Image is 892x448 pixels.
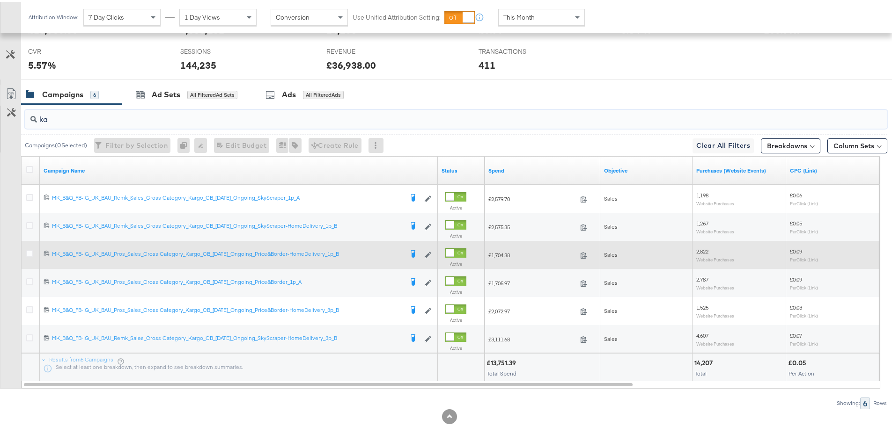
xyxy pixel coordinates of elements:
[479,45,549,54] span: TRANSACTIONS
[52,304,403,312] div: MK_B&Q_FB-IG_UK_BAU_Pros_Sales_Cross Category_Kargo_CB_[DATE]_Ongoing_Price&Border-HomeDelivery_3p_B
[37,105,808,123] input: Search Campaigns by Name, ID or Objective
[790,218,802,225] span: £0.05
[445,287,466,293] label: Active
[445,315,466,321] label: Active
[790,199,818,204] sub: Per Click (Link)
[696,330,708,337] span: 4,607
[604,305,618,312] span: Sales
[789,368,814,375] span: Per Action
[790,330,802,337] span: £0.07
[788,357,809,366] div: £0.05
[303,89,344,97] div: All Filtered Ads
[445,203,466,209] label: Active
[487,357,519,366] div: £13,751.39
[790,339,818,345] sub: Per Click (Link)
[503,11,535,20] span: This Month
[790,246,802,253] span: £0.09
[790,255,818,260] sub: Per Click (Link)
[52,332,403,340] div: MK_B&Q_FB-IG_UK_BAU_Remk_Sales_Cross Category_Kargo_CB_[DATE]_Ongoing_SkyScraper-HomeDelivery_3p_B
[604,221,618,228] span: Sales
[52,332,403,342] a: MK_B&Q_FB-IG_UK_BAU_Remk_Sales_Cross Category_Kargo_CB_[DATE]_Ongoing_SkyScraper-HomeDelivery_3p_B
[790,227,818,232] sub: Per Click (Link)
[488,306,576,313] span: £2,072.97
[28,45,98,54] span: CVR
[604,193,618,200] span: Sales
[445,343,466,349] label: Active
[488,278,576,285] span: £1,705.97
[487,368,516,375] span: Total Spend
[761,137,820,152] button: Breakdowns
[180,45,251,54] span: SESSIONS
[696,339,734,345] sub: Website Purchases
[488,334,576,341] span: £3,111.68
[479,57,495,70] div: 411
[28,57,56,70] div: 5.57%
[604,333,618,340] span: Sales
[52,304,403,314] a: MK_B&Q_FB-IG_UK_BAU_Pros_Sales_Cross Category_Kargo_CB_[DATE]_Ongoing_Price&Border-HomeDelivery_3p_B
[326,57,376,70] div: £36,938.00
[52,276,403,286] a: MK_B&Q_FB-IG_UK_BAU_Pros_Sales_Cross Category_Kargo_CB_[DATE]_Ongoing_Price&Border_1p_A
[790,283,818,289] sub: Per Click (Link)
[52,248,403,256] div: MK_B&Q_FB-IG_UK_BAU_Pros_Sales_Cross Category_Kargo_CB_[DATE]_Ongoing_Price&Border-HomeDelivery_1p_B
[42,87,83,98] div: Campaigns
[177,136,194,151] div: 0
[326,45,397,54] span: REVENUE
[52,220,403,228] div: MK_B&Q_FB-IG_UK_BAU_Remk_Sales_Cross Category_Kargo_CB_[DATE]_Ongoing_SkyScraper-HomeDelivery_1p_B
[790,274,802,281] span: £0.09
[52,192,403,202] a: MK_B&Q_FB-IG_UK_BAU_Remk_Sales_Cross Category_Kargo_CB_[DATE]_Ongoing_SkyScraper_1p_A
[488,194,576,201] span: £2,579.70
[696,190,708,197] span: 1,198
[696,246,708,253] span: 2,822
[442,165,481,173] a: Shows the current state of your Ad Campaign.
[52,248,403,258] a: MK_B&Q_FB-IG_UK_BAU_Pros_Sales_Cross Category_Kargo_CB_[DATE]_Ongoing_Price&Border-HomeDelivery_1p_B
[445,231,466,237] label: Active
[696,138,750,150] span: Clear All Filters
[836,398,860,405] div: Showing:
[28,12,79,19] div: Attribution Window:
[694,357,715,366] div: 14,207
[25,139,87,148] div: Campaigns ( 0 Selected)
[52,192,403,200] div: MK_B&Q_FB-IG_UK_BAU_Remk_Sales_Cross Category_Kargo_CB_[DATE]_Ongoing_SkyScraper_1p_A
[790,311,818,317] sub: Per Click (Link)
[88,11,124,20] span: 7 Day Clicks
[696,255,734,260] sub: Website Purchases
[790,302,802,309] span: £0.03
[696,311,734,317] sub: Website Purchases
[696,218,708,225] span: 1,267
[488,222,576,229] span: £2,575.35
[52,276,403,284] div: MK_B&Q_FB-IG_UK_BAU_Pros_Sales_Cross Category_Kargo_CB_[DATE]_Ongoing_Price&Border_1p_A
[696,274,708,281] span: 2,787
[90,89,99,97] div: 6
[827,137,887,152] button: Column Sets
[180,57,216,70] div: 144,235
[604,277,618,284] span: Sales
[790,165,876,173] a: The average cost for each link click you've received from your ad.
[152,87,180,98] div: Ad Sets
[696,227,734,232] sub: Website Purchases
[187,89,237,97] div: All Filtered Ad Sets
[353,11,441,20] label: Use Unified Attribution Setting:
[184,11,220,20] span: 1 Day Views
[282,87,296,98] div: Ads
[44,165,434,173] a: Your campaign name.
[696,302,708,309] span: 1,525
[696,283,734,289] sub: Website Purchases
[860,396,870,407] div: 6
[693,137,754,152] button: Clear All Filters
[695,368,707,375] span: Total
[488,165,597,173] a: The total amount spent to date.
[52,220,403,230] a: MK_B&Q_FB-IG_UK_BAU_Remk_Sales_Cross Category_Kargo_CB_[DATE]_Ongoing_SkyScraper-HomeDelivery_1p_B
[445,259,466,265] label: Active
[604,249,618,256] span: Sales
[790,190,802,197] span: £0.06
[873,398,887,405] div: Rows
[488,250,576,257] span: £1,704.38
[696,165,782,173] a: The number of times a purchase was made tracked by your Custom Audience pixel on your website aft...
[604,165,689,173] a: Your campaign's objective.
[696,199,734,204] sub: Website Purchases
[276,11,310,20] span: Conversion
